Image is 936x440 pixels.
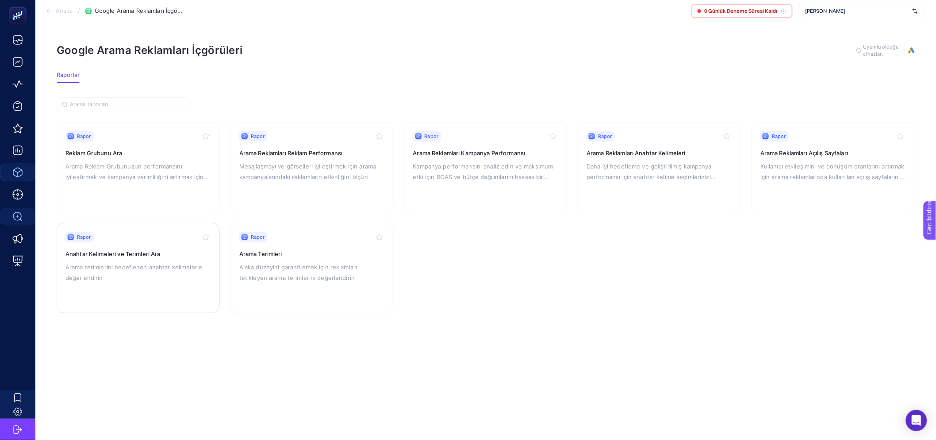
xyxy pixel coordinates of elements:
a: RaporArama Reklamları Kampanya PerformansıKampanya performansını analiz edin ve maksimum etki içi... [404,122,568,212]
font: Rapor [251,133,265,139]
font: Google Arama Reklamları İçgörüleri [57,44,242,57]
font: Mesajlaşmayı ve görselleri iyileştirmek için arama kampanyalarındaki reklamların etkinliğini ölçün [239,163,376,180]
a: RaporAnahtar Kelimeleri ve Terimleri AraArama terimlerini hedeflenen anahtar kelimelerle değerlen... [57,223,220,313]
font: Rapor [772,133,786,139]
font: Arama Reklamları Reklam Performansı [239,149,343,157]
a: RaporArama TerimleriAlaka düzeyini garantilemek için reklamları tetikleyen arama terimlerini değe... [230,223,394,313]
font: Geri bildirim [5,2,41,9]
font: Uyumlu olduğu cihazlar: [863,44,898,57]
font: Daha iyi hedefleme ve geliştirilmiş kampanya performansı için anahtar kelime seçimlerinizi optimi... [587,163,716,191]
font: Reklam Grubunu Ara [65,149,122,157]
img: svg%3e [913,7,918,15]
font: Rapor [77,234,91,240]
font: Kampanya performansını analiz edin ve maksimum etki için ROAS ve bütçe dağılımlarını hassas bir ş... [413,163,553,191]
font: Kullanıcı etkileşimini ve dönüşüm oranlarını artırmak için arama reklamlarında kullanılan açılış ... [760,163,905,191]
font: 0 Günlük Deneme Süresi Kaldı [705,8,778,14]
font: Arama Reklamları Anahtar Kelimeleri [587,149,686,157]
font: Anahtar Kelimeleri ve Terimleri Ara [65,250,161,257]
font: Arama Terimleri [239,250,282,257]
font: Raporlar [57,71,80,78]
button: Raporlar [57,72,80,83]
font: Arama Reklam Grubunuzun performansını iyileştirmek ve kampanya verimliliğini artırmak için eyleme... [65,163,209,191]
font: Rapor [425,133,439,139]
font: Arama Reklamları Açılış Sayfaları [760,149,848,157]
font: Google Arama Reklamları İçgörüleri [95,7,192,14]
font: Arama Reklamları Kampanya Performansı [413,149,526,157]
input: Aramak [70,101,184,108]
font: Rapor [77,133,91,139]
font: Rapor [251,234,265,240]
a: RaporReklam Grubunu AraArama Reklam Grubunuzun performansını iyileştirmek ve kampanya verimliliği... [57,122,220,212]
font: Analiz [56,7,73,14]
font: Arama terimlerini hedeflenen anahtar kelimelerle değerlendirin [65,264,202,281]
a: RaporArama Reklamları Açılış SayfalarıKullanıcı etkileşimini ve dönüşüm oranlarını artırmak için ... [752,122,915,212]
font: [PERSON_NAME] [806,8,846,14]
div: Intercom Messenger'ı açın [906,410,927,431]
a: RaporArama Reklamları Anahtar KelimeleriDaha iyi hedefleme ve geliştirilmiş kampanya performansı ... [578,122,741,212]
font: / [78,7,80,14]
font: Rapor [598,133,612,139]
a: RaporArama Reklamları Reklam PerformansıMesajlaşmayı ve görselleri iyileştirmek için arama kampan... [230,122,394,212]
font: Alaka düzeyini garantilemek için reklamları tetikleyen arama terimlerini değerlendirin [239,264,357,281]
